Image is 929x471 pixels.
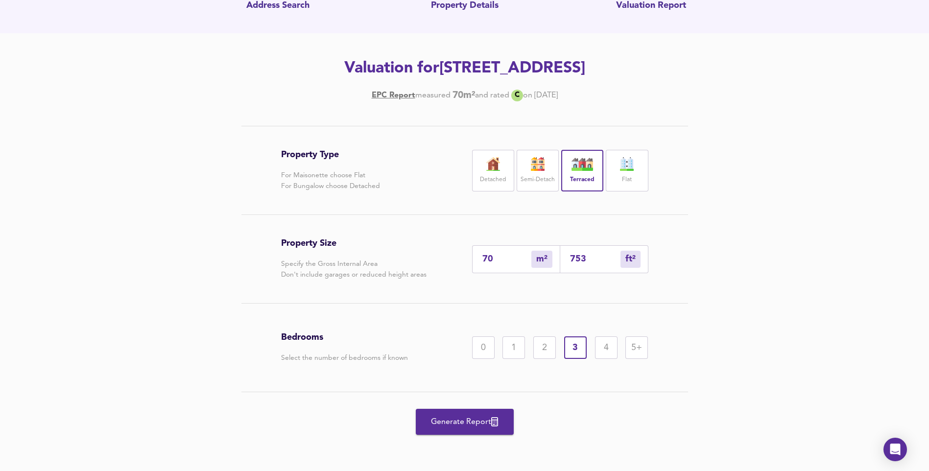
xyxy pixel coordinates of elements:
[511,90,523,101] div: C
[570,174,595,186] label: Terraced
[416,409,514,435] button: Generate Report
[521,174,555,186] label: Semi-Detach
[525,157,550,171] img: house-icon
[426,415,504,429] span: Generate Report
[570,254,620,264] input: Sqft
[472,150,514,191] div: Detached
[481,157,505,171] img: house-icon
[564,336,587,359] div: 3
[615,157,639,171] img: flat-icon
[281,170,380,191] p: For Maisonette choose Flat For Bungalow choose Detached
[372,90,415,101] a: EPC Report
[883,438,907,461] div: Open Intercom Messenger
[517,150,559,191] div: Semi-Detach
[372,90,558,101] div: [DATE]
[453,90,475,101] b: 70 m²
[595,336,618,359] div: 4
[625,336,648,359] div: 5+
[606,150,648,191] div: Flat
[281,238,427,249] h3: Property Size
[475,90,509,101] div: and rated
[502,336,525,359] div: 1
[622,174,632,186] label: Flat
[281,259,427,280] p: Specify the Gross Internal Area Don't include garages or reduced height areas
[570,157,595,171] img: house-icon
[472,336,495,359] div: 0
[533,336,556,359] div: 2
[482,254,531,264] input: Enter sqm
[523,90,532,101] div: on
[480,174,506,186] label: Detached
[281,149,380,160] h3: Property Type
[281,332,408,343] h3: Bedrooms
[415,90,451,101] div: measured
[281,353,408,363] p: Select the number of bedrooms if known
[561,150,603,191] div: Terraced
[188,58,742,79] h2: Valuation for [STREET_ADDRESS]
[531,251,552,268] div: m²
[620,251,641,268] div: m²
